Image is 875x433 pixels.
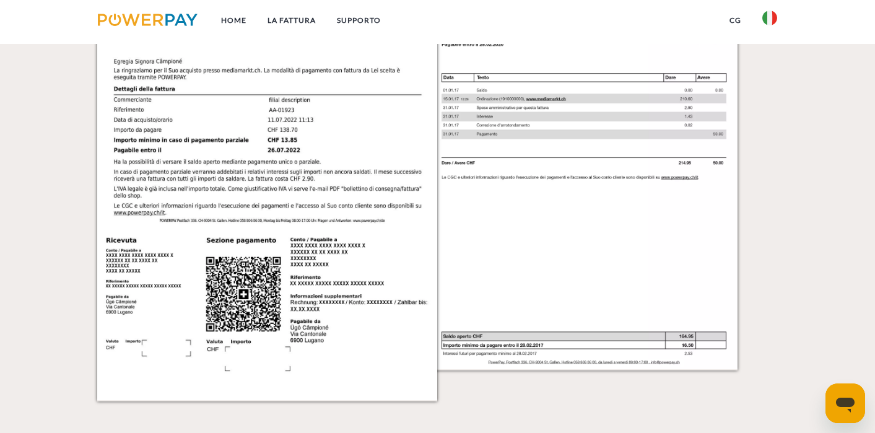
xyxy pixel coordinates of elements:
img: logo-powerpay.svg [98,14,198,26]
a: LA FATTURA [257,9,326,32]
a: Supporto [326,9,391,32]
iframe: Pulsante per aprire la finestra di messaggistica [825,383,865,423]
a: Home [211,9,257,32]
img: it [762,11,777,25]
a: CG [719,9,752,32]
